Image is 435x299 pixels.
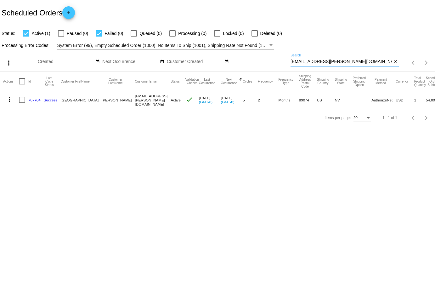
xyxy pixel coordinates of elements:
button: Change sorting for ShippingCountry [317,78,329,85]
input: Customer Created [167,59,223,64]
button: Next page [420,112,432,124]
mat-cell: 5 [243,91,258,109]
button: Change sorting for LastProcessingCycleId [44,76,55,87]
span: Failed (0) [105,30,123,37]
button: Change sorting for CustomerFirstName [61,79,90,83]
mat-select: Items per page: [353,116,371,120]
button: Change sorting for PreferredShippingOption [353,76,366,87]
input: Search [291,59,392,64]
mat-icon: close [393,59,398,64]
mat-header-cell: Actions [3,72,19,91]
a: (GMT-8) [221,100,234,104]
button: Change sorting for FrequencyType [278,78,293,85]
mat-cell: [EMAIL_ADDRESS][PERSON_NAME][DOMAIN_NAME] [135,91,171,109]
button: Change sorting for Status [171,79,179,83]
span: Locked (0) [223,30,244,37]
mat-icon: add [65,10,72,18]
mat-icon: more_vert [5,59,13,67]
button: Change sorting for CustomerLastName [102,78,129,85]
mat-icon: date_range [160,59,164,64]
div: 1 - 1 of 1 [382,116,397,120]
input: Next Occurrence [102,59,159,64]
span: 20 [353,116,358,120]
mat-cell: US [317,91,335,109]
span: Deleted (0) [260,30,282,37]
mat-cell: 1 [414,91,426,109]
span: Processing (0) [178,30,206,37]
input: Created [38,59,94,64]
span: Active [171,98,181,102]
mat-cell: AuthorizeNet [371,91,396,109]
mat-cell: [DATE] [221,91,243,109]
span: Queued (0) [139,30,162,37]
mat-cell: 2 [258,91,278,109]
span: Active (1) [32,30,50,37]
button: Change sorting for Cycles [243,79,252,83]
mat-cell: USD [396,91,414,109]
button: Clear [392,59,399,65]
mat-cell: 89074 [299,91,317,109]
button: Change sorting for ShippingState [335,78,347,85]
mat-cell: [PERSON_NAME] [102,91,135,109]
div: Items per page: [325,116,351,120]
a: 787704 [28,98,41,102]
button: Change sorting for CurrencyIso [396,79,409,83]
a: Success [44,98,58,102]
span: Paused (0) [67,30,88,37]
button: Change sorting for LastOccurrenceUtc [199,78,215,85]
h2: Scheduled Orders [2,6,75,19]
mat-icon: date_range [224,59,229,64]
button: Change sorting for NextOccurrenceUtc [221,78,237,85]
mat-cell: [GEOGRAPHIC_DATA] [61,91,102,109]
a: (GMT-8) [199,100,212,104]
button: Change sorting for Frequency [258,79,273,83]
mat-icon: date_range [95,59,100,64]
span: Processing Error Codes: [2,43,50,48]
button: Previous page [407,56,420,69]
mat-cell: NV [335,91,353,109]
mat-icon: check [185,96,193,103]
button: Next page [420,56,432,69]
span: Status: [2,31,15,36]
mat-cell: Months [278,91,299,109]
button: Change sorting for Id [28,79,31,83]
mat-cell: [DATE] [199,91,221,109]
mat-icon: more_vert [6,95,13,103]
mat-header-cell: Validation Checks [185,72,199,91]
button: Change sorting for CustomerEmail [135,79,157,83]
mat-select: Filter by Processing Error Codes [57,42,274,49]
button: Previous page [407,112,420,124]
button: Change sorting for PaymentMethod.Type [371,78,390,85]
button: Change sorting for ShippingPostcode [299,74,311,88]
mat-header-cell: Total Product Quantity [414,72,426,91]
